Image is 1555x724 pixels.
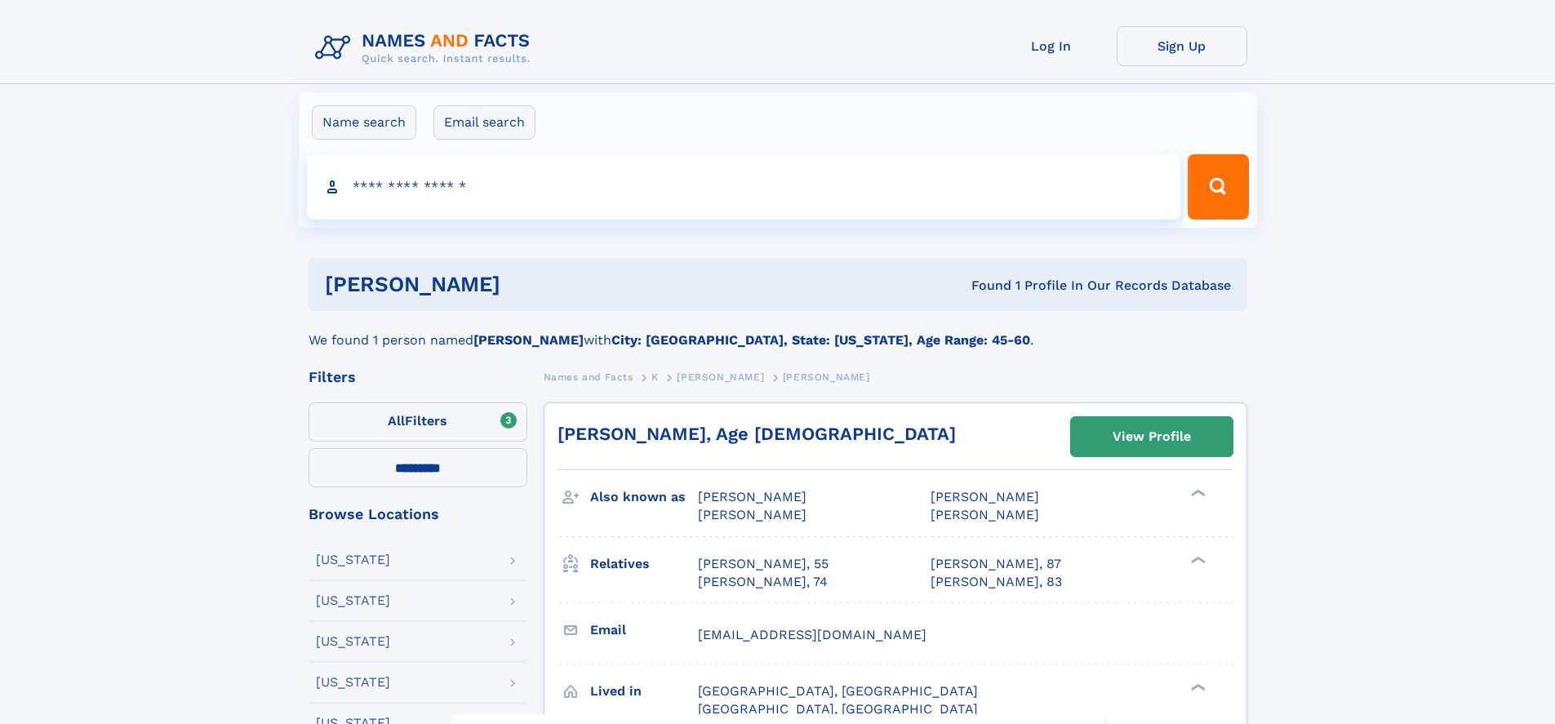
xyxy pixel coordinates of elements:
[307,154,1181,220] input: search input
[931,573,1062,591] a: [PERSON_NAME], 83
[309,507,527,522] div: Browse Locations
[931,507,1039,522] span: [PERSON_NAME]
[698,489,806,504] span: [PERSON_NAME]
[325,274,736,295] h1: [PERSON_NAME]
[558,424,956,444] a: [PERSON_NAME], Age [DEMOGRAPHIC_DATA]
[698,573,828,591] a: [PERSON_NAME], 74
[316,594,390,607] div: [US_STATE]
[651,371,659,383] span: K
[931,489,1039,504] span: [PERSON_NAME]
[677,371,764,383] span: [PERSON_NAME]
[698,507,806,522] span: [PERSON_NAME]
[931,555,1061,573] a: [PERSON_NAME], 87
[473,332,584,348] b: [PERSON_NAME]
[316,676,390,689] div: [US_STATE]
[651,366,659,387] a: K
[1187,488,1206,499] div: ❯
[1188,154,1248,220] button: Search Button
[783,371,870,383] span: [PERSON_NAME]
[986,26,1117,66] a: Log In
[1113,418,1191,455] div: View Profile
[677,366,764,387] a: [PERSON_NAME]
[611,332,1030,348] b: City: [GEOGRAPHIC_DATA], State: [US_STATE], Age Range: 45-60
[316,553,390,566] div: [US_STATE]
[309,311,1247,350] div: We found 1 person named with .
[1187,682,1206,692] div: ❯
[735,277,1231,295] div: Found 1 Profile In Our Records Database
[590,550,698,578] h3: Relatives
[309,370,527,384] div: Filters
[1187,554,1206,565] div: ❯
[1117,26,1247,66] a: Sign Up
[590,677,698,705] h3: Lived in
[433,105,535,140] label: Email search
[312,105,416,140] label: Name search
[590,483,698,511] h3: Also known as
[309,402,527,442] label: Filters
[590,616,698,644] h3: Email
[544,366,633,387] a: Names and Facts
[388,413,405,429] span: All
[698,701,978,717] span: [GEOGRAPHIC_DATA], [GEOGRAPHIC_DATA]
[698,683,978,699] span: [GEOGRAPHIC_DATA], [GEOGRAPHIC_DATA]
[309,26,544,70] img: Logo Names and Facts
[1071,417,1233,456] a: View Profile
[316,635,390,648] div: [US_STATE]
[698,555,829,573] a: [PERSON_NAME], 55
[698,627,926,642] span: [EMAIL_ADDRESS][DOMAIN_NAME]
